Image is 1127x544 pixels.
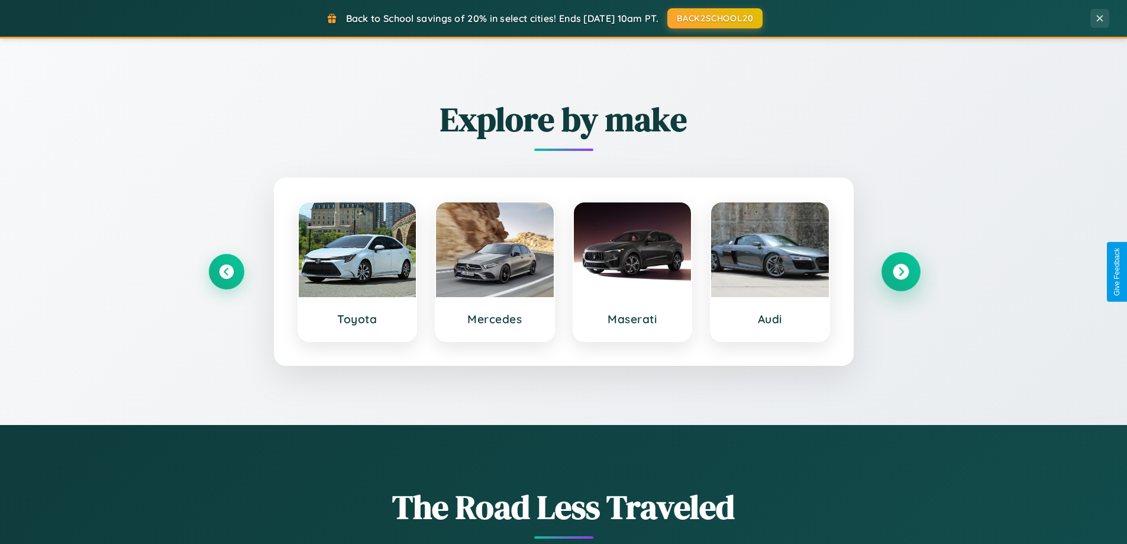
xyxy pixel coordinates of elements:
[311,312,405,326] h3: Toyota
[723,312,817,326] h3: Audi
[346,12,658,24] span: Back to School savings of 20% in select cities! Ends [DATE] 10am PT.
[586,312,680,326] h3: Maserati
[667,8,763,28] button: BACK2SCHOOL20
[1113,248,1121,296] div: Give Feedback
[448,312,542,326] h3: Mercedes
[209,484,919,530] h1: The Road Less Traveled
[209,96,919,142] h2: Explore by make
